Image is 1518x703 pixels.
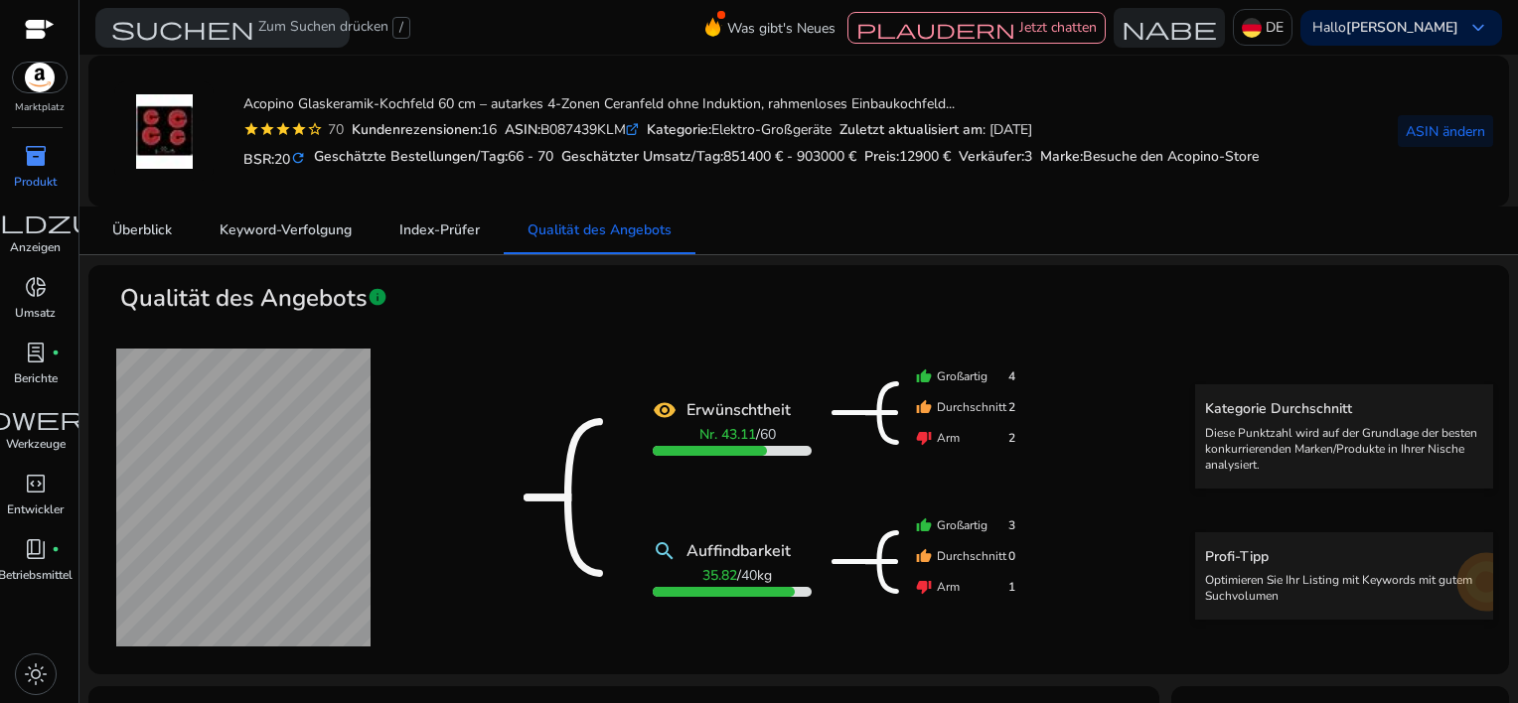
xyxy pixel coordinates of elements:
[1466,16,1490,40] span: keyboard_arrow_down
[1040,147,1259,166] font: :
[864,147,951,166] font: Preis:
[24,144,48,168] span: inventory_2
[653,539,677,563] mat-icon: search
[275,121,291,137] mat-icon: star
[760,425,776,444] span: 60
[352,119,497,140] div: 16
[24,537,48,561] span: book_4
[274,150,290,169] span: 20
[14,173,57,191] p: Produkt
[1024,147,1032,166] span: 3
[916,517,932,533] mat-icon: thumb_up
[1205,401,1483,418] h5: Kategorie Durchschnitt
[702,566,737,585] b: 35.82
[259,121,275,137] mat-icon: star
[1008,367,1015,385] span: 4
[1019,18,1097,37] span: Jetzt chatten
[112,223,172,237] span: Überblick
[699,425,756,444] b: Nr. 43.11
[1040,147,1080,166] span: Marke
[899,147,951,166] span: 12900 €
[723,147,856,166] span: 851400 € - 903000 €
[323,119,344,140] div: 70
[1008,516,1015,534] span: 3
[243,96,1259,113] h4: Acopino Glaskeramik-Kochfeld 60 cm – autarkes 4-Zonen Ceranfeld ohne Induktion, rahmenloses Einba...
[1008,578,1015,596] span: 1
[856,19,1015,39] span: plaudern
[686,398,791,422] b: Erwünschtheit
[52,349,60,356] span: fiber_manual_record
[937,367,987,385] font: Großartig
[52,545,60,553] span: fiber_manual_record
[959,149,1032,166] h5: Verkäufer:
[352,120,481,139] b: Kundenrezensionen:
[24,662,48,686] span: light_mode
[727,11,835,46] span: Was gibt's Neues
[258,17,388,39] font: Zum Suchen drücken
[505,120,540,139] b: ASIN:
[1008,398,1015,416] span: 2
[561,149,856,166] h5: Geschätzter Umsatz/Tag:
[243,121,259,137] mat-icon: star
[839,119,1032,140] div: : [DATE]
[653,398,677,422] mat-icon: remove_red_eye
[686,539,791,563] b: Auffindbarkeit
[290,149,306,168] mat-icon: refresh
[916,430,932,446] mat-icon: thumb_down
[10,238,61,256] p: Anzeigen
[111,16,254,40] span: suchen
[937,578,960,596] font: Arm
[314,149,553,166] h5: Geschätzte Bestellungen/Tag:
[647,119,832,140] div: Elektro-Großgeräte
[14,369,58,387] p: Berichte
[220,223,352,237] span: Keyword-Verfolgung
[392,17,410,39] span: /
[1205,425,1483,473] p: Diese Punktzahl wird auf der Grundlage der besten konkurrierenden Marken/Produkte in Ihrer Nische...
[839,120,983,139] b: Zuletzt aktualisiert am
[647,120,711,139] b: Kategorie:
[24,341,48,364] span: lab_profile
[1266,10,1284,45] p: DE
[1008,547,1015,565] span: 0
[15,304,56,322] p: Umsatz
[1242,18,1262,38] img: de.svg
[702,566,772,585] span: / kg
[741,566,757,585] span: 40
[847,12,1106,44] button: plaudernJetzt chatten
[1205,549,1483,566] h5: Profi-Tipp
[1406,121,1485,142] span: ASIN ändern
[1205,572,1483,604] p: Optimieren Sie Ihr Listing mit Keywords mit gutem Suchvolumen
[127,94,202,169] img: 4144HgprEJL._AC_SR38,50_.jpg
[699,425,776,444] span: /
[1312,21,1458,35] p: Hallo
[24,472,48,495] span: code_blocks
[243,150,290,169] font: BSR:
[1346,18,1458,37] b: [PERSON_NAME]
[7,500,64,518] p: Entwickler
[399,223,480,237] span: Index-Prüfer
[15,100,65,115] p: Marktplatz
[368,287,387,307] span: Info
[916,579,932,595] mat-icon: thumb_down
[24,275,48,299] span: donut_small
[916,548,932,564] mat-icon: thumb_up
[508,147,553,166] span: 66 - 70
[1083,147,1259,166] span: Besuche den Acopino-Store
[916,368,932,384] mat-icon: thumb_up
[937,429,960,447] font: Arm
[13,63,67,92] img: amazon.svg
[1008,429,1015,447] span: 2
[937,398,1006,416] font: Durchschnitt
[6,435,66,453] p: Werkzeuge
[1398,115,1493,147] button: ASIN ändern
[307,121,323,137] mat-icon: star_border
[937,516,987,534] font: Großartig
[291,121,307,137] mat-icon: star
[1114,8,1225,48] button: Nabe
[528,223,672,237] span: Qualität des Angebots
[937,547,1006,565] font: Durchschnitt
[505,120,626,139] font: B087439KLM
[916,399,932,415] mat-icon: thumb_up
[1122,16,1217,40] span: Nabe
[120,281,368,316] span: Qualität des Angebots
